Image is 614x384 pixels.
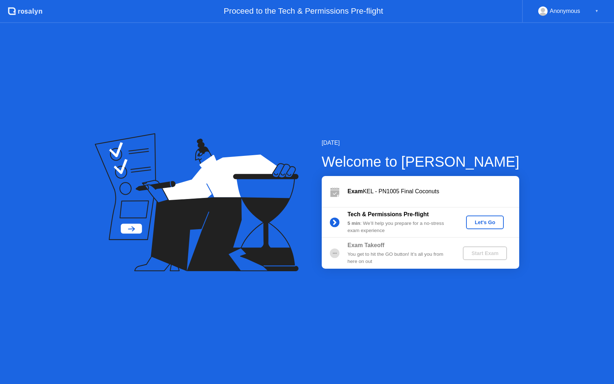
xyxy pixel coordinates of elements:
[348,220,451,235] div: : We’ll help you prepare for a no-stress exam experience
[348,187,519,196] div: KEL - PN1005 Final Coconuts
[466,250,504,256] div: Start Exam
[322,151,520,172] div: Welcome to [PERSON_NAME]
[348,188,363,194] b: Exam
[463,246,507,260] button: Start Exam
[469,219,501,225] div: Let's Go
[348,242,385,248] b: Exam Takeoff
[466,216,504,229] button: Let's Go
[348,221,361,226] b: 5 min
[348,251,451,265] div: You get to hit the GO button! It’s all you from here on out
[348,211,429,217] b: Tech & Permissions Pre-flight
[595,6,599,16] div: ▼
[550,6,580,16] div: Anonymous
[322,139,520,147] div: [DATE]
